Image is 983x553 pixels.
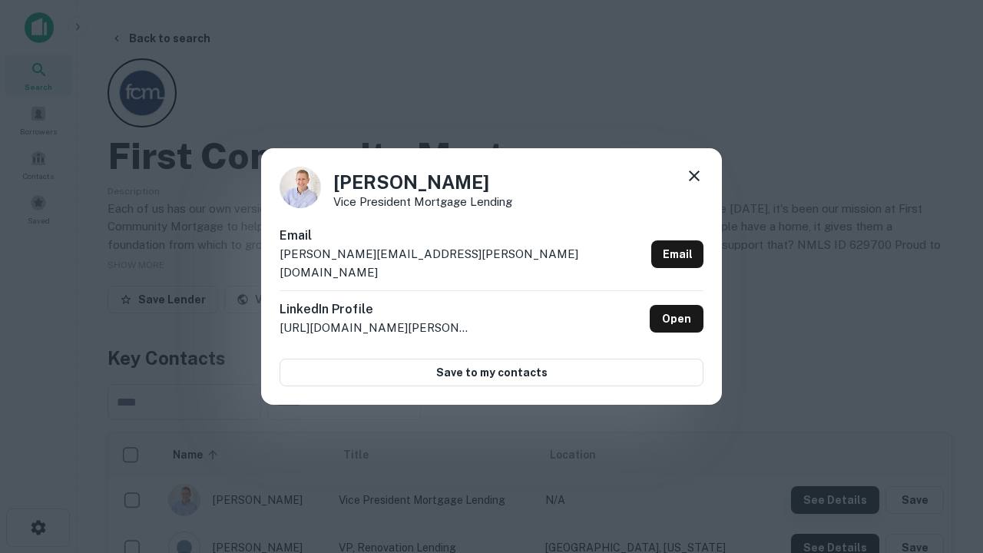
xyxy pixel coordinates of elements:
a: Open [650,305,703,333]
h6: LinkedIn Profile [280,300,472,319]
iframe: Chat Widget [906,381,983,455]
img: 1520878720083 [280,167,321,208]
h4: [PERSON_NAME] [333,168,512,196]
p: [URL][DOMAIN_NAME][PERSON_NAME] [280,319,472,337]
h6: Email [280,227,645,245]
p: [PERSON_NAME][EMAIL_ADDRESS][PERSON_NAME][DOMAIN_NAME] [280,245,645,281]
button: Save to my contacts [280,359,703,386]
p: Vice President Mortgage Lending [333,196,512,207]
a: Email [651,240,703,268]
